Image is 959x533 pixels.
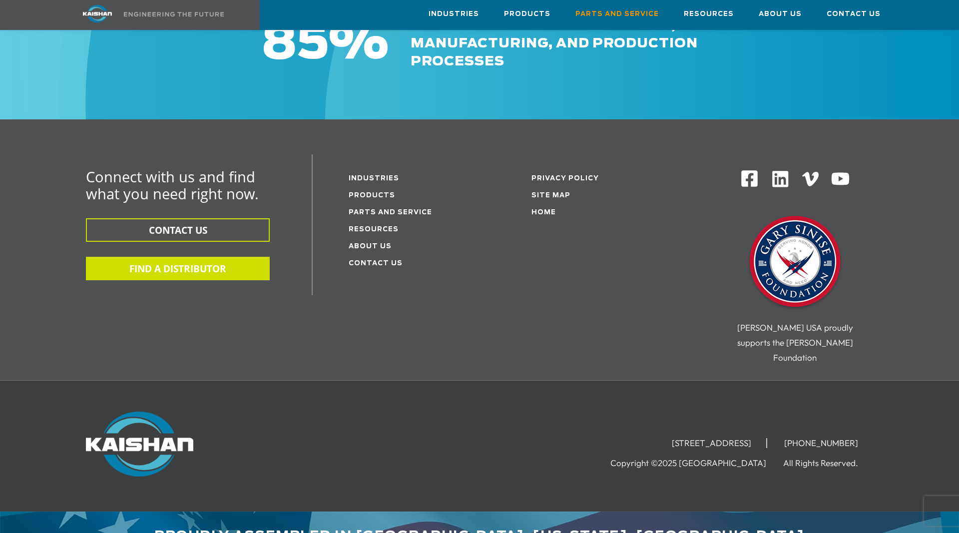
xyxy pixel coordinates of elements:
a: Resources [349,226,399,233]
img: Vimeo [802,172,819,186]
button: CONTACT US [86,218,270,242]
a: Products [504,0,550,27]
img: Facebook [740,169,759,188]
img: Engineering the future [124,12,224,16]
a: Parts and Service [575,0,659,27]
span: Connect with us and find what you need right now. [86,167,259,203]
a: Industries [349,175,399,182]
span: [PERSON_NAME] USA proudly supports the [PERSON_NAME] Foundation [737,322,853,363]
img: kaishan logo [60,5,135,22]
a: Parts and service [349,209,432,216]
img: Kaishan [86,412,193,477]
button: FIND A DISTRIBUTOR [86,257,270,280]
a: About Us [349,243,392,250]
a: Site Map [531,192,570,199]
span: % [329,21,389,67]
a: Contact Us [827,0,881,27]
span: 85 [262,21,329,67]
a: Home [531,209,556,216]
span: Industries [429,8,479,20]
img: Gary Sinise Foundation [745,213,845,313]
li: [STREET_ADDRESS] [657,438,767,448]
img: Youtube [831,169,850,189]
li: All Rights Reserved. [783,458,873,468]
li: [PHONE_NUMBER] [769,438,873,448]
a: Industries [429,0,479,27]
a: Resources [684,0,734,27]
span: Resources [684,8,734,20]
span: Parts and Service [575,8,659,20]
a: Privacy Policy [531,175,599,182]
img: Linkedin [771,169,790,189]
a: Contact Us [349,260,403,267]
a: About Us [759,0,802,27]
span: vertically integrated design, manufacturing, and production processes [411,19,698,68]
a: Products [349,192,395,199]
span: Contact Us [827,8,881,20]
li: Copyright ©2025 [GEOGRAPHIC_DATA] [610,458,781,468]
span: About Us [759,8,802,20]
span: Products [504,8,550,20]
